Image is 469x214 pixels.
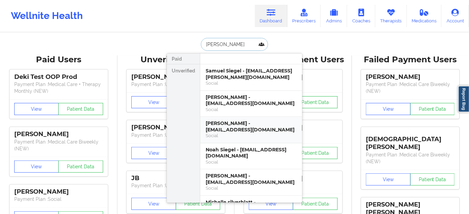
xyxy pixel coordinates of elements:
[122,55,230,65] div: Unverified Users
[293,147,338,159] button: Patient Data
[366,81,455,94] p: Payment Plan : Medical Care Biweekly (NEW)
[366,130,455,151] div: [DEMOGRAPHIC_DATA][PERSON_NAME]
[206,185,297,191] div: Social
[131,73,220,81] div: [PERSON_NAME]
[357,55,465,65] div: Failed Payment Users
[249,198,294,210] button: View
[14,188,103,196] div: [PERSON_NAME]
[131,198,176,210] button: View
[167,53,200,64] div: Paid
[131,124,220,131] div: [PERSON_NAME]
[14,160,59,173] button: View
[58,160,103,173] button: Patient Data
[293,198,338,210] button: Patient Data
[206,133,297,138] div: Social
[206,94,297,107] div: [PERSON_NAME] - [EMAIL_ADDRESS][DOMAIN_NAME]
[321,5,347,27] a: Admins
[131,174,220,182] div: JB
[131,132,220,138] p: Payment Plan : Unmatched Plan
[206,159,297,165] div: Social
[293,96,338,108] button: Patient Data
[14,81,103,94] p: Payment Plan : Medical Care + Therapy Monthly (NEW)
[58,103,103,115] button: Patient Data
[366,73,455,81] div: [PERSON_NAME]
[131,96,176,108] button: View
[366,173,411,186] button: View
[287,5,321,27] a: Prescribers
[410,173,455,186] button: Patient Data
[14,196,103,202] p: Payment Plan : Social
[176,198,221,210] button: Patient Data
[366,103,411,115] button: View
[410,103,455,115] button: Patient Data
[442,5,469,27] a: Account
[14,138,103,152] p: Payment Plan : Medical Care Biweekly (NEW)
[206,147,297,159] div: Noah Siegel - [EMAIL_ADDRESS][DOMAIN_NAME]
[206,120,297,133] div: [PERSON_NAME] - [EMAIL_ADDRESS][DOMAIN_NAME]
[458,86,469,112] a: Report Bug
[5,55,113,65] div: Paid Users
[206,68,297,80] div: Samuel Siegel - [EMAIL_ADDRESS][PERSON_NAME][DOMAIN_NAME]
[206,173,297,185] div: [PERSON_NAME] - [EMAIL_ADDRESS][DOMAIN_NAME]
[347,5,375,27] a: Coaches
[131,147,176,159] button: View
[14,103,59,115] button: View
[206,107,297,112] div: Social
[131,81,220,88] p: Payment Plan : Unmatched Plan
[14,73,103,81] div: Deki Test OOP Prod
[375,5,407,27] a: Therapists
[255,5,287,27] a: Dashboard
[407,5,442,27] a: Medications
[131,182,220,189] p: Payment Plan : Unmatched Plan
[206,80,297,86] div: Social
[366,151,455,165] p: Payment Plan : Medical Care Biweekly (NEW)
[14,130,103,138] div: [PERSON_NAME]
